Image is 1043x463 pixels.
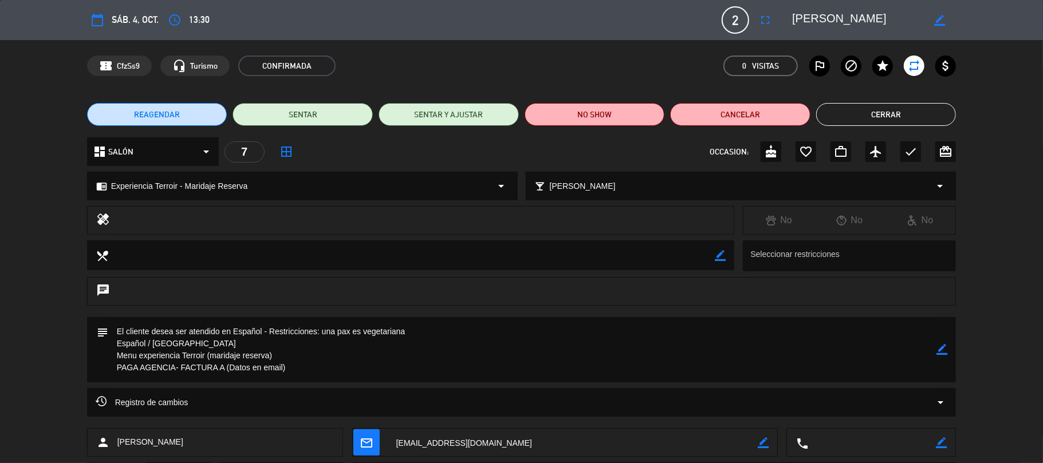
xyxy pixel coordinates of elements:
[87,103,227,126] button: REAGENDAR
[172,59,186,73] i: headset_mic
[96,212,110,228] i: healing
[796,437,808,449] i: local_phone
[936,437,947,448] i: border_color
[96,181,107,192] i: chrome_reader_mode
[96,395,188,409] span: Registro de cambios
[933,179,947,193] i: arrow_drop_down
[939,145,953,159] i: card_giftcard
[108,145,133,159] span: SALÓN
[360,436,373,449] i: mail_outline
[117,60,140,73] span: CfzSs9
[799,145,813,159] i: favorite_border
[93,145,107,159] i: dashboard
[742,60,746,73] span: 0
[238,56,336,76] span: CONFIRMADA
[936,344,947,355] i: border_color
[495,179,509,193] i: arrow_drop_down
[834,145,848,159] i: work_outline
[722,6,749,34] span: 2
[233,103,373,126] button: SENTAR
[96,249,108,262] i: local_dining
[715,250,726,261] i: border_color
[710,145,749,159] span: OCCASION:
[525,103,665,126] button: NO SHOW
[190,60,218,73] span: Turismo
[550,180,616,193] span: [PERSON_NAME]
[96,283,110,299] i: chat
[934,395,947,409] i: arrow_drop_down
[816,103,957,126] button: Cerrar
[844,59,858,73] i: block
[758,437,769,448] i: border_color
[99,59,113,73] span: confirmation_number
[168,13,182,27] i: access_time
[885,213,955,228] div: No
[535,181,546,192] i: local_bar
[764,145,778,159] i: cake
[907,59,921,73] i: repeat
[379,103,519,126] button: SENTAR Y AJUSTAR
[87,10,108,30] button: calendar_today
[225,141,265,163] div: 7
[96,326,108,338] i: subject
[134,109,180,121] span: REAGENDAR
[876,59,889,73] i: star
[814,213,885,228] div: No
[164,10,185,30] button: access_time
[758,13,772,27] i: fullscreen
[280,145,293,159] i: border_all
[112,13,159,27] span: sáb. 4, oct.
[939,59,953,73] i: attach_money
[934,15,945,26] i: border_color
[90,13,104,27] i: calendar_today
[755,10,776,30] button: fullscreen
[117,436,183,449] span: [PERSON_NAME]
[869,145,883,159] i: airplanemode_active
[752,60,779,73] em: Visitas
[670,103,810,126] button: Cancelar
[111,180,248,193] span: Experiencia Terroir - Maridaje Reserva
[199,145,213,159] i: arrow_drop_down
[96,436,110,449] i: person
[904,145,918,159] i: check
[813,59,826,73] i: outlined_flag
[743,213,814,228] div: No
[189,13,210,27] span: 13:30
